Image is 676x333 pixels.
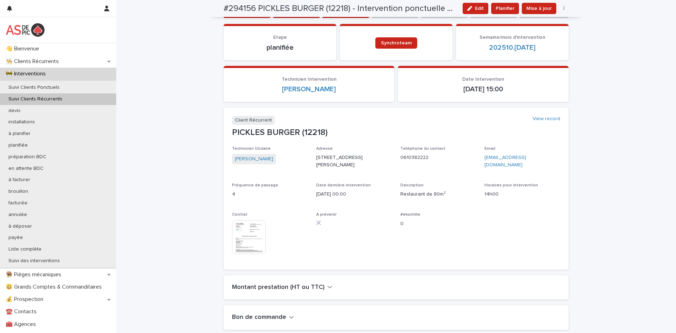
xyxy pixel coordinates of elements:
p: annulée [3,212,33,218]
p: à facturer [3,177,36,183]
span: Mise à jour [526,5,552,12]
span: Contrat [232,212,248,217]
span: Email [484,147,495,151]
span: Horaires pour intervention [484,183,538,187]
span: Planifier [496,5,514,12]
p: PICKLES BURGER (12218) [232,128,560,138]
a: 202510.[DATE] [489,43,536,52]
p: brouillon [3,189,34,195]
p: [STREET_ADDRESS][PERSON_NAME] [316,154,392,169]
button: Planifier [491,3,519,14]
p: 0610382222 [400,154,476,161]
p: 14h00 [484,191,560,198]
p: payée [3,235,29,241]
span: Etape [273,35,287,40]
p: 👨‍🍳 Clients Récurrents [3,58,64,65]
p: à déposer [3,223,38,229]
span: Téléphone du contact [400,147,445,151]
a: [EMAIL_ADDRESS][DOMAIN_NAME] [484,155,526,167]
p: Suivi Clients Récurrents [3,96,68,102]
p: en attente BDC [3,166,49,172]
span: A prévenir [316,212,337,217]
p: 👋 Bienvenue [3,45,45,52]
button: Mise à jour [522,3,556,14]
span: Technicien titulaire [232,147,271,151]
button: Edit [463,3,488,14]
p: Restaurant de 80m² [400,191,476,198]
p: planifiée [3,142,33,148]
span: Date Intervention [462,77,504,82]
p: préparation BDC [3,154,52,160]
p: 🚧 Interventions [3,70,51,77]
p: 0 [400,220,476,228]
a: Synchroteam [375,37,417,49]
p: 4 [232,191,308,198]
span: Date dernière intervention [316,183,371,187]
span: Semaine/mois d'intervention [480,35,545,40]
p: [DATE] 00:00 [316,191,392,198]
span: Technicien Intervention [282,77,337,82]
span: Description [400,183,424,187]
span: #ekomille [400,212,420,217]
button: Montant prestation (HT ou TTC) [232,284,332,291]
span: Edit [475,6,484,11]
p: facturée [3,200,33,206]
button: Bon de commande [232,314,294,321]
h2: Bon de commande [232,314,286,321]
p: Suivi des interventions [3,258,65,264]
p: devis [3,108,26,114]
span: Synchroteam [381,41,412,45]
p: planifiée [232,43,328,52]
a: [PERSON_NAME] [282,85,336,93]
p: 🪤 Pièges mécaniques [3,271,67,278]
p: Client Récurrent [232,116,275,125]
p: ☎️ Contacts [3,308,42,315]
p: [DATE] 15:00 [406,85,560,93]
p: 💰 Prospection [3,296,49,303]
p: Liste complète [3,246,47,252]
span: Fréquence de passage [232,183,278,187]
p: 😃 Grands Comptes & Commanditaires [3,284,107,290]
h2: Montant prestation (HT ou TTC) [232,284,325,291]
a: View record [533,116,560,122]
p: à planifier [3,131,36,137]
h2: #294156 PICKLES BURGER (12218) - Intervention ponctuelle Blattes 1 - 202510.octobre 2025 - - plan... [224,4,457,14]
p: installations [3,119,40,125]
p: Suivi Clients Ponctuels [3,85,65,91]
img: yKcqic14S0S6KrLdrqO6 [6,23,45,37]
p: 🧰 Agences [3,321,42,328]
span: Adresse [316,147,333,151]
a: [PERSON_NAME] [235,155,273,163]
